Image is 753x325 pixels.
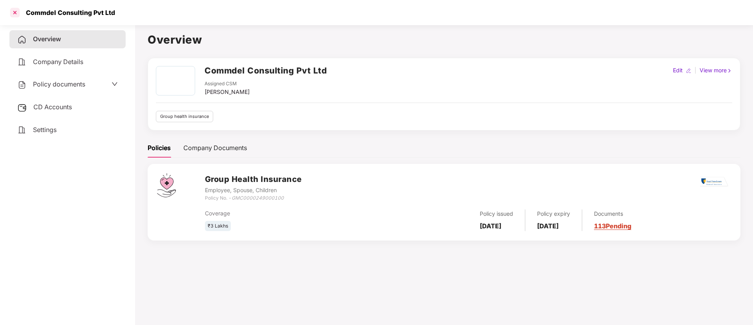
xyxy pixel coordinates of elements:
[17,35,27,44] img: svg+xml;base64,PHN2ZyB4bWxucz0iaHR0cDovL3d3dy53My5vcmcvMjAwMC9zdmciIHdpZHRoPSIyNCIgaGVpZ2h0PSIyNC...
[727,68,732,73] img: rightIcon
[594,209,631,218] div: Documents
[480,222,501,230] b: [DATE]
[205,195,302,202] div: Policy No. -
[111,81,118,87] span: down
[205,64,327,77] h2: Commdel Consulting Pvt Ltd
[686,68,691,73] img: editIcon
[157,173,176,197] img: svg+xml;base64,PHN2ZyB4bWxucz0iaHR0cDovL3d3dy53My5vcmcvMjAwMC9zdmciIHdpZHRoPSI0Ny43MTQiIGhlaWdodD...
[205,88,250,96] div: [PERSON_NAME]
[33,58,83,66] span: Company Details
[156,111,213,122] div: Group health insurance
[33,126,57,134] span: Settings
[33,35,61,43] span: Overview
[183,143,247,153] div: Company Documents
[205,209,380,218] div: Coverage
[33,103,72,111] span: CD Accounts
[537,222,559,230] b: [DATE]
[205,80,250,88] div: Assigned CSM
[671,66,684,75] div: Edit
[480,209,513,218] div: Policy issued
[205,186,302,195] div: Employee, Spouse, Children
[205,173,302,185] h3: Group Health Insurance
[698,66,734,75] div: View more
[537,209,570,218] div: Policy expiry
[693,66,698,75] div: |
[205,221,231,231] div: ₹3 Lakhs
[17,57,27,67] img: svg+xml;base64,PHN2ZyB4bWxucz0iaHR0cDovL3d3dy53My5vcmcvMjAwMC9zdmciIHdpZHRoPSIyNCIgaGVpZ2h0PSIyNC...
[148,31,740,48] h1: Overview
[700,177,728,187] img: rsi.png
[21,9,115,17] div: Commdel Consulting Pvt Ltd
[17,125,27,135] img: svg+xml;base64,PHN2ZyB4bWxucz0iaHR0cDovL3d3dy53My5vcmcvMjAwMC9zdmciIHdpZHRoPSIyNCIgaGVpZ2h0PSIyNC...
[17,103,27,112] img: svg+xml;base64,PHN2ZyB3aWR0aD0iMjUiIGhlaWdodD0iMjQiIHZpZXdCb3g9IjAgMCAyNSAyNCIgZmlsbD0ibm9uZSIgeG...
[33,80,85,88] span: Policy documents
[232,195,284,201] i: GMC0000249000100
[594,222,631,230] a: 113 Pending
[17,80,27,90] img: svg+xml;base64,PHN2ZyB4bWxucz0iaHR0cDovL3d3dy53My5vcmcvMjAwMC9zdmciIHdpZHRoPSIyNCIgaGVpZ2h0PSIyNC...
[148,143,171,153] div: Policies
